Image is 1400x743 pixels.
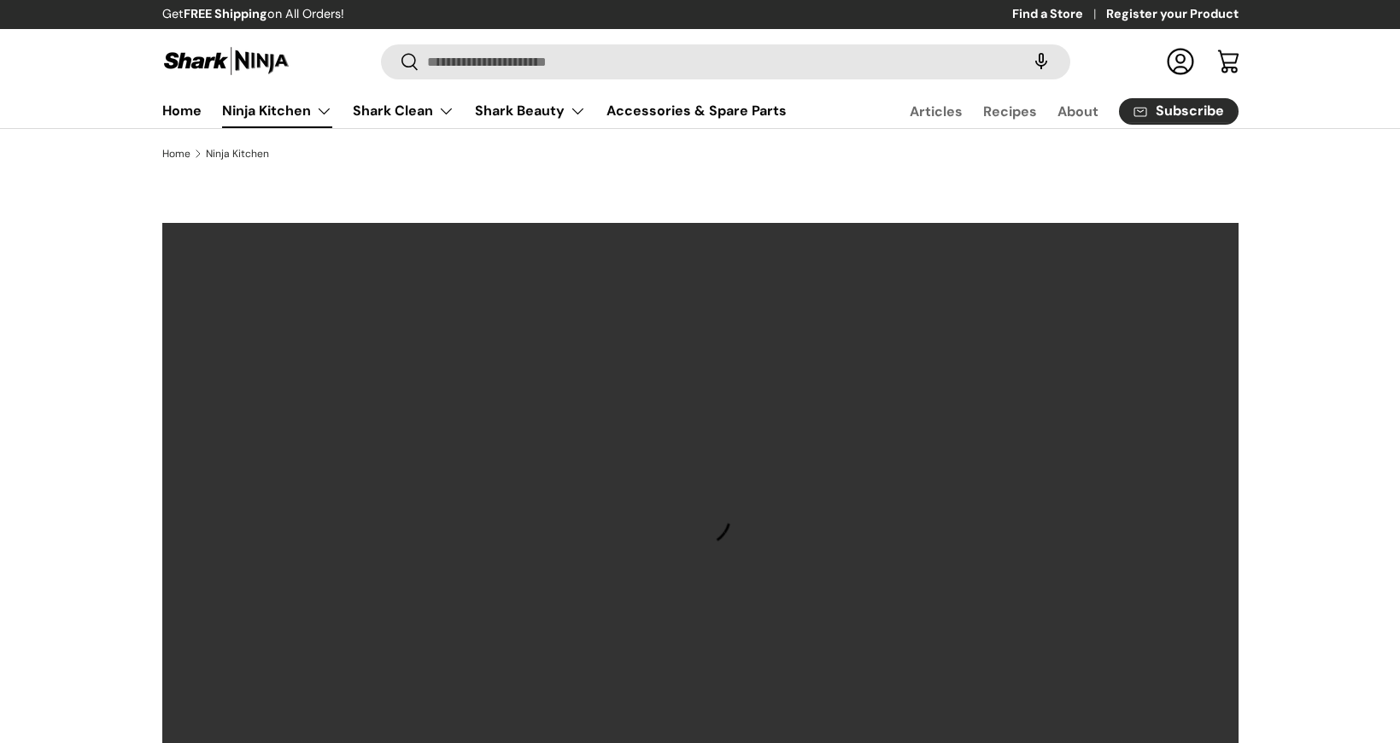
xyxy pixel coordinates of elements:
img: Shark Ninja Philippines [162,44,290,78]
a: Subscribe [1119,98,1239,125]
p: Get on All Orders! [162,5,344,24]
a: Shark Clean [353,94,454,128]
a: Recipes [983,95,1037,128]
a: Home [162,94,202,127]
a: Home [162,149,190,159]
a: Find a Store [1012,5,1106,24]
a: About [1057,95,1098,128]
nav: Breadcrumbs [162,146,1239,161]
a: Articles [910,95,963,128]
span: Subscribe [1156,104,1224,118]
a: Accessories & Spare Parts [606,94,787,127]
speech-search-button: Search by voice [1014,43,1069,80]
a: Register your Product [1106,5,1239,24]
a: Ninja Kitchen [206,149,269,159]
summary: Ninja Kitchen [212,94,343,128]
nav: Secondary [869,94,1239,128]
nav: Primary [162,94,787,128]
summary: Shark Clean [343,94,465,128]
summary: Shark Beauty [465,94,596,128]
strong: FREE Shipping [184,6,267,21]
a: Ninja Kitchen [222,94,332,128]
a: Shark Beauty [475,94,586,128]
